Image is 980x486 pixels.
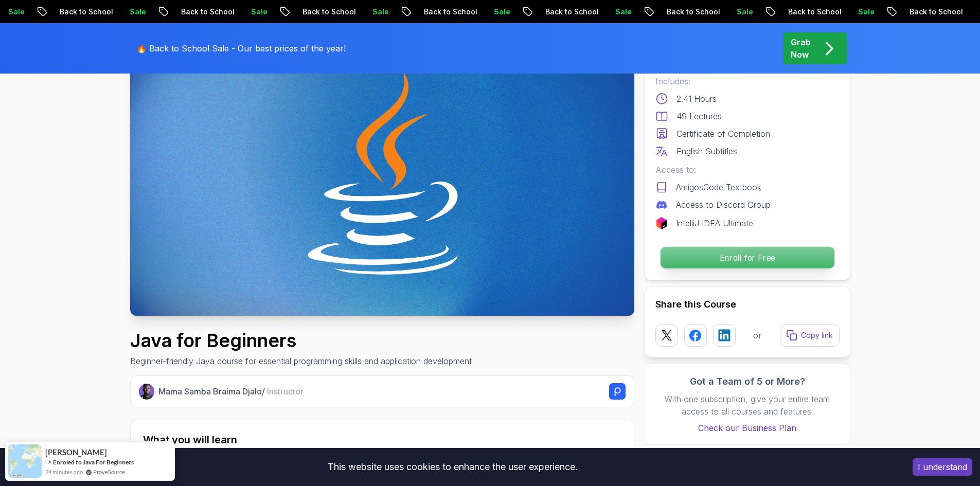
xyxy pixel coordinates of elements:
[360,7,393,17] p: Sale
[801,330,833,340] p: Copy link
[660,247,834,268] p: Enroll for Free
[654,7,724,17] p: Back to School
[676,110,722,122] p: 49 Lectures
[655,422,840,434] a: Check our Business Plan
[753,329,762,341] p: or
[791,36,811,61] p: Grab Now
[660,246,834,269] button: Enroll for Free
[655,75,840,87] p: Includes:
[45,458,52,466] span: ->
[655,297,840,312] h2: Share this Course
[676,128,770,140] p: Certificate of Completion
[8,456,897,478] div: This website uses cookies to enhance the user experience.
[8,444,42,478] img: provesource social proof notification image
[533,7,603,17] p: Back to School
[143,433,621,447] h2: What you will learn
[45,467,83,476] span: 24 minutes ago
[897,7,967,17] p: Back to School
[117,7,150,17] p: Sale
[676,93,717,105] p: 2.41 Hours
[676,181,761,193] p: AmigosCode Textbook
[676,145,737,157] p: English Subtitles
[776,7,846,17] p: Back to School
[846,7,879,17] p: Sale
[603,7,636,17] p: Sale
[53,458,134,466] a: Enroled to Java For Beginners
[290,7,360,17] p: Back to School
[93,467,125,476] a: ProveSource
[158,385,304,398] p: Mama Samba Braima Djalo /
[412,7,482,17] p: Back to School
[136,42,346,55] p: 🔥 Back to School Sale - Our best prices of the year!
[676,217,753,229] p: IntelliJ IDEA Ultimate
[139,384,155,400] img: Nelson Djalo
[130,32,634,316] img: java-for-beginners_thumbnail
[130,330,472,351] h1: Java for Beginners
[655,217,668,229] img: jetbrains logo
[130,355,472,367] p: Beginner-friendly Java course for essential programming skills and application development
[913,458,972,476] button: Accept cookies
[676,199,771,211] p: Access to Discord Group
[655,164,840,176] p: Access to:
[655,393,840,418] p: With one subscription, give your entire team access to all courses and features.
[724,7,757,17] p: Sale
[45,448,107,457] span: [PERSON_NAME]
[169,7,239,17] p: Back to School
[482,7,514,17] p: Sale
[655,374,840,389] h3: Got a Team of 5 or More?
[239,7,272,17] p: Sale
[47,7,117,17] p: Back to School
[780,324,840,347] button: Copy link
[267,386,304,397] span: Instructor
